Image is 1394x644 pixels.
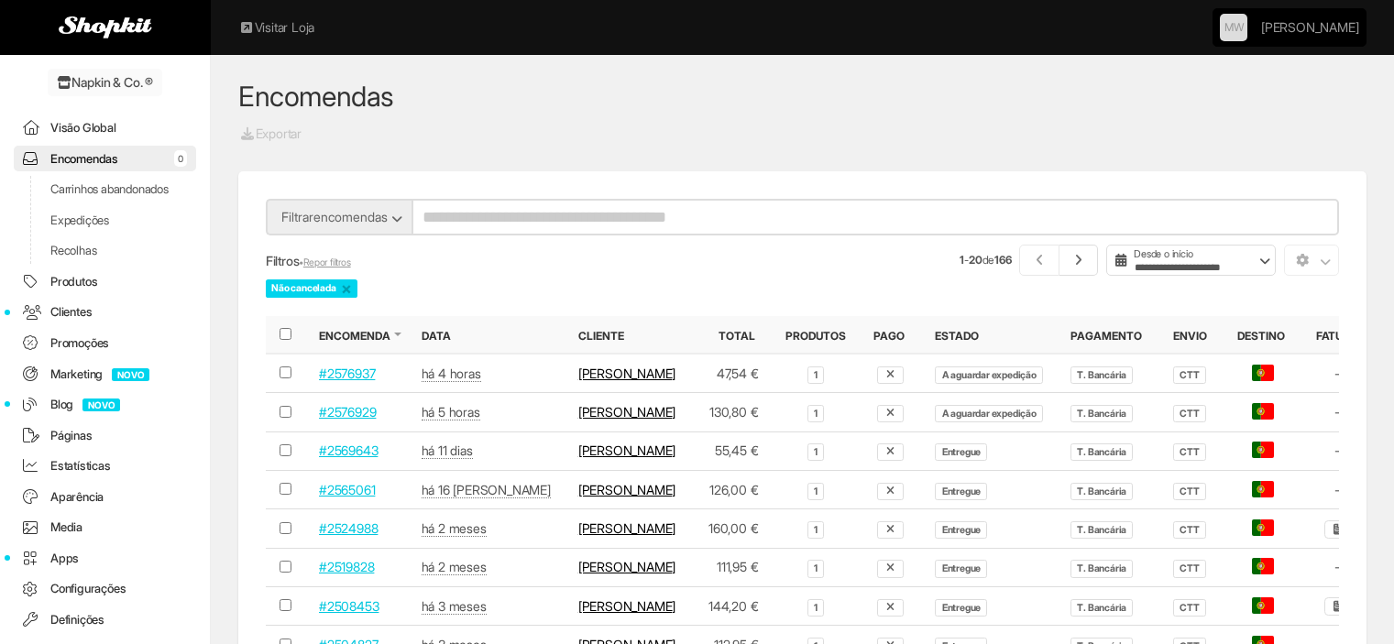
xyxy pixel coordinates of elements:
span: 1 [807,521,824,539]
a: #2565061 [319,482,375,497]
td: 47,54 € [692,354,772,393]
a: [PERSON_NAME] [578,482,675,497]
span: T. Bancária [1070,560,1133,577]
a: MW [1220,14,1247,41]
strong: 166 [994,253,1011,267]
span: Entregue [935,599,987,617]
span: 1 [807,405,824,422]
span: CTT [1173,560,1206,577]
span: Entregue [935,443,987,461]
a: BlogNOVO [14,391,196,418]
a: Páginas [14,422,196,449]
strong: 20 [969,253,982,267]
button: Total [719,328,759,344]
span: T. Bancária [1070,405,1133,422]
a: Definições [14,606,196,633]
a: Promoções [14,330,196,356]
a: Encomendas [238,80,394,113]
td: 55,45 € [692,431,772,470]
td: - [1302,548,1373,586]
span: encomendas [313,209,388,224]
a: #2576937 [319,366,375,381]
a: [PERSON_NAME] [578,404,675,420]
a: [PERSON_NAME] [578,366,675,381]
span: T. Bancária [1070,366,1133,384]
button: Cliente [578,328,628,344]
a: Media [14,514,196,540]
a: [PERSON_NAME] [578,520,675,536]
abbr: 21 set 2025 às 16:38 [422,404,480,420]
td: - [1302,393,1373,431]
a: Produtos [14,268,196,295]
a: Carrinhos abandonados [14,176,196,202]
a: Visitar Loja [238,18,314,37]
span: CTT [1173,443,1206,461]
td: 111,95 € [692,548,772,586]
span: Portugal - Continental [1252,519,1274,536]
span: Portugal - Continental [1252,442,1274,458]
span: Portugal - Continental [1252,481,1274,497]
button: Encomenda [319,328,394,344]
a: Encomendas0 [14,146,196,172]
span: CTT [1173,521,1206,539]
button: Envio [1173,328,1211,344]
td: - [1302,471,1373,509]
h5: Filtros [266,254,789,268]
span: Entregue [935,521,987,539]
span: Portugal - Continental [1252,403,1274,420]
button: Pago [873,328,908,344]
td: 144,20 € [692,587,772,626]
strong: 1 [960,253,964,267]
span: CTT [1173,599,1206,617]
a: Repor filtros [303,257,351,268]
a: [PERSON_NAME] [578,442,675,458]
span: 0 [174,150,187,167]
a: Apps [14,545,196,572]
td: 126,00 € [692,471,772,509]
td: 130,80 € [692,393,772,431]
span: Portugal - Continental [1252,365,1274,381]
a: Napkin & Co. ® [48,69,162,96]
span: CTT [1173,366,1206,384]
a: Próximo [1059,245,1099,276]
abbr: 14 jul 2025 às 14:57 [422,520,487,537]
small: • [299,257,350,268]
a: × [341,280,352,297]
img: Shopkit [59,16,152,38]
a: Aparência [14,484,196,510]
span: 1 [807,443,824,461]
td: - [1302,354,1373,393]
a: [PERSON_NAME] [578,598,675,614]
span: Não cancelada [266,279,357,298]
abbr: 10 set 2025 às 20:18 [422,442,473,459]
button: Estado [935,328,982,344]
a: #2569643 [319,442,378,458]
td: 160,00 € [692,509,772,548]
span: Entregue [935,560,987,577]
span: Entregue [935,483,987,500]
a: #2524988 [319,520,378,536]
abbr: 21 set 2025 às 16:58 [422,366,481,382]
a: MarketingNOVO [14,361,196,387]
span: A aguardar expedição [935,366,1043,384]
span: 1 [807,560,824,577]
button: Pagamento [1070,328,1146,344]
span: NOVO [82,398,120,411]
span: 1 [807,366,824,384]
span: CTT [1173,405,1206,422]
span: Portugal - Continental [1252,597,1274,614]
a: Estatísticas [14,453,196,479]
span: 1 [807,483,824,500]
a: Visão Global [14,115,196,141]
a: Configurações [14,575,196,602]
button: Destino [1237,328,1289,344]
a: Expedições [14,207,196,234]
a: Clientes [14,299,196,325]
span: T. Bancária [1070,599,1133,617]
span: A aguardar expedição [935,405,1043,422]
a: #2519828 [319,559,374,574]
small: - de [960,252,1011,267]
a: [PERSON_NAME] [578,559,675,574]
span: 1 [807,599,824,617]
a: Exportar [238,124,302,144]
